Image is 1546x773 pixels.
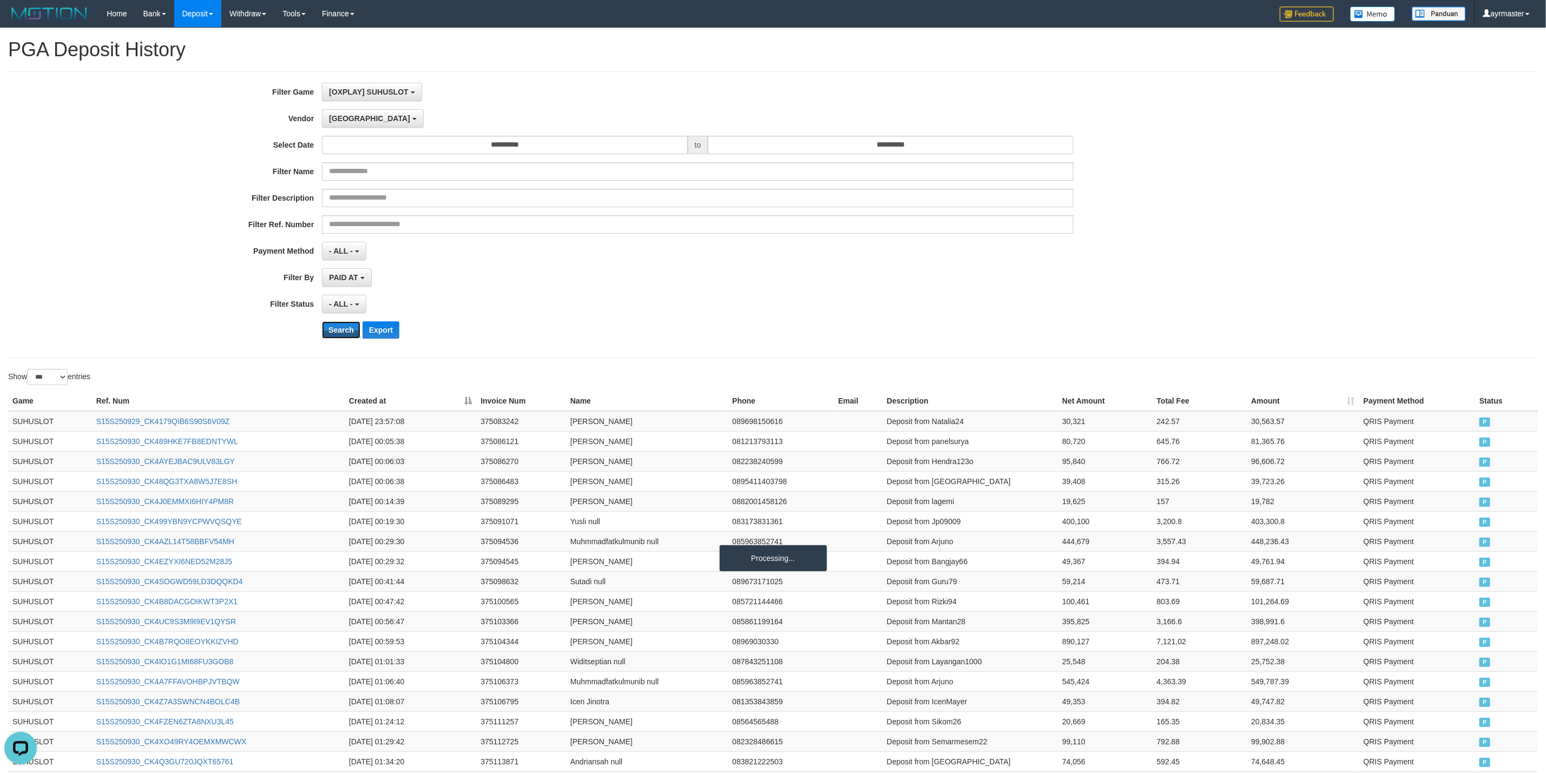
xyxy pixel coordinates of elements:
[329,300,353,308] span: - ALL -
[345,431,476,451] td: [DATE] 00:05:38
[345,631,476,651] td: [DATE] 00:59:53
[1479,638,1490,647] span: PAID
[1247,671,1359,691] td: 549,787.39
[1058,511,1153,531] td: 400,100
[1359,611,1475,631] td: QRIS Payment
[476,411,566,432] td: 375083242
[345,511,476,531] td: [DATE] 00:19:30
[476,451,566,471] td: 375086270
[8,451,92,471] td: SUHUSLOT
[883,751,1058,771] td: Deposit from [GEOGRAPHIC_DATA]
[96,757,234,766] a: S15S250930_CK4Q3GU720JQXT65761
[1350,6,1396,22] img: Button%20Memo.svg
[322,109,423,128] button: [GEOGRAPHIC_DATA]
[1058,571,1153,591] td: 59,214
[8,611,92,631] td: SUHUSLOT
[345,731,476,751] td: [DATE] 01:29:42
[1247,491,1359,511] td: 19,782
[566,651,728,671] td: Widitseptian null
[8,39,1538,61] h1: PGA Deposit History
[883,431,1058,451] td: Deposit from panelsurya
[96,437,238,446] a: S15S250930_CK489HKE7FB8EDNTYWL
[1479,458,1490,467] span: PAID
[688,136,708,154] span: to
[345,491,476,511] td: [DATE] 00:14:39
[1479,658,1490,667] span: PAID
[1247,611,1359,631] td: 398,991.6
[566,611,728,631] td: [PERSON_NAME]
[476,511,566,531] td: 375091071
[728,471,834,491] td: 0895411403798
[728,571,834,591] td: 089673171025
[1058,591,1153,611] td: 100,461
[1153,631,1247,651] td: 7,121.02
[476,551,566,571] td: 375094545
[96,417,230,426] a: S15S250929_CK4179QIB6S90S6V09Z
[8,651,92,671] td: SUHUSLOT
[1479,738,1490,747] span: PAID
[1153,531,1247,551] td: 3,557.43
[476,471,566,491] td: 375086483
[322,242,366,260] button: - ALL -
[1058,451,1153,471] td: 95,840
[1479,758,1490,767] span: PAID
[345,531,476,551] td: [DATE] 00:29:30
[8,671,92,691] td: SUHUSLOT
[566,591,728,611] td: [PERSON_NAME]
[96,617,236,626] a: S15S250930_CK4UC9S3M9I9EV1QYSR
[566,751,728,771] td: Andriansah null
[566,551,728,571] td: [PERSON_NAME]
[1247,511,1359,531] td: 403,300.8
[1058,691,1153,711] td: 49,353
[883,451,1058,471] td: Deposit from Hendra123o
[363,321,399,339] button: Export
[1153,491,1247,511] td: 157
[883,531,1058,551] td: Deposit from Arjuno
[566,451,728,471] td: [PERSON_NAME]
[8,5,90,22] img: MOTION_logo.png
[96,517,242,526] a: S15S250930_CK499YBN9YCPWVQSQYE
[476,491,566,511] td: 375089295
[8,711,92,731] td: SUHUSLOT
[728,531,834,551] td: 085963852741
[476,651,566,671] td: 375104800
[1058,731,1153,751] td: 99,110
[345,391,476,411] th: Created at: activate to sort column descending
[322,295,366,313] button: - ALL -
[476,391,566,411] th: Invoice Num
[8,571,92,591] td: SUHUSLOT
[345,711,476,731] td: [DATE] 01:24:12
[883,511,1058,531] td: Deposit from Jp09009
[566,511,728,531] td: Yusli null
[96,477,238,486] a: S15S250930_CK48QG3TXA8W5J7E8SH
[96,577,243,586] a: S15S250930_CK4SOGWD59LD3DQQKD4
[883,651,1058,671] td: Deposit from Layangan1000
[883,471,1058,491] td: Deposit from [GEOGRAPHIC_DATA]
[1153,551,1247,571] td: 394.94
[8,591,92,611] td: SUHUSLOT
[322,83,422,101] button: [OXPLAY] SUHUSLOT
[1479,518,1490,527] span: PAID
[345,651,476,671] td: [DATE] 01:01:33
[1247,691,1359,711] td: 49,747.82
[1280,6,1334,22] img: Feedback.jpg
[1153,451,1247,471] td: 766.72
[1247,711,1359,731] td: 20,834.35
[728,611,834,631] td: 085861199164
[883,571,1058,591] td: Deposit from Guru79
[883,691,1058,711] td: Deposit from IcenMayer
[1058,411,1153,432] td: 30,321
[1359,551,1475,571] td: QRIS Payment
[345,691,476,711] td: [DATE] 01:08:07
[27,369,68,385] select: Showentries
[728,511,834,531] td: 083173831361
[1058,431,1153,451] td: 80,720
[1479,718,1490,727] span: PAID
[1359,411,1475,432] td: QRIS Payment
[728,691,834,711] td: 081353843859
[92,391,345,411] th: Ref. Num
[1247,731,1359,751] td: 99,902.88
[322,268,371,287] button: PAID AT
[834,391,883,411] th: Email
[728,751,834,771] td: 083821222503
